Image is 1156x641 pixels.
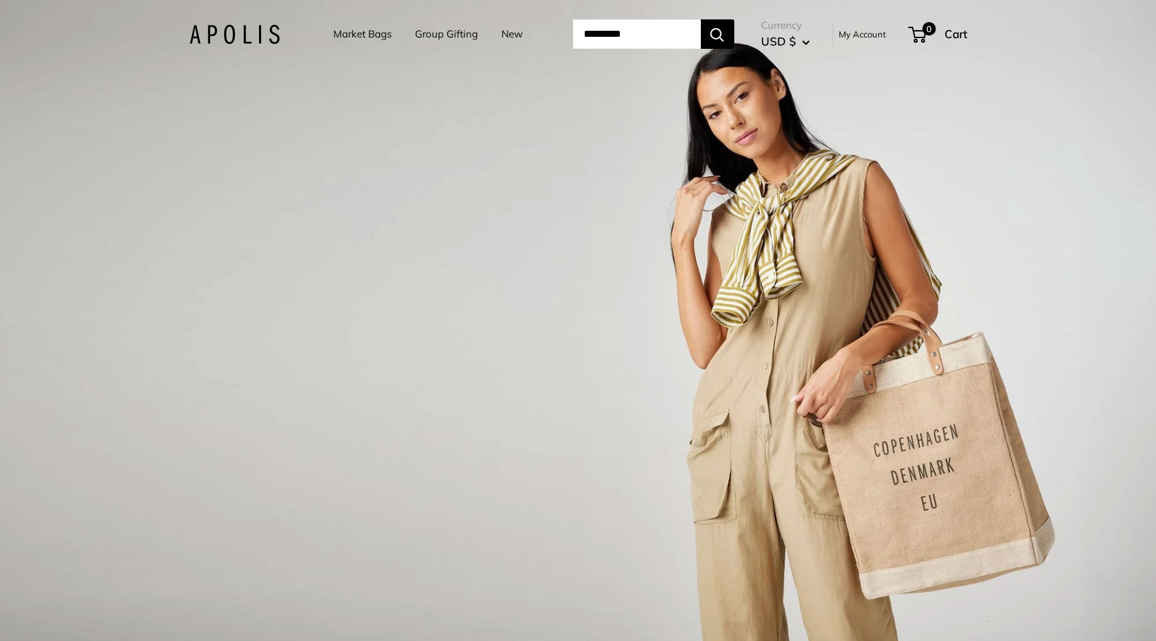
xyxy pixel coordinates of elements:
[501,25,523,43] a: New
[944,27,967,41] span: Cart
[839,26,886,42] a: My Account
[761,16,810,35] span: Currency
[761,34,796,48] span: USD $
[415,25,478,43] a: Group Gifting
[189,25,280,44] img: Apolis
[761,31,810,52] button: USD $
[573,19,701,49] input: Search...
[701,19,734,49] button: Search
[922,22,935,35] span: 0
[333,25,392,43] a: Market Bags
[910,23,967,45] a: 0 Cart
